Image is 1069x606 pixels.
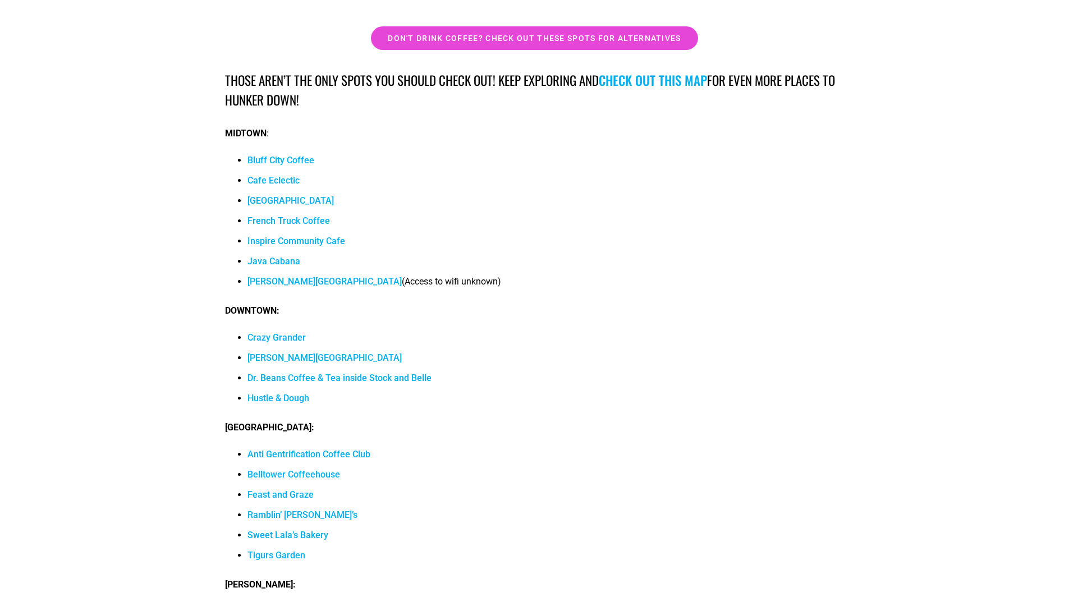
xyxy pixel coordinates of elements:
[247,449,370,460] a: Anti Gentrification Coffee Club
[371,26,698,50] a: Don't drink coffee? Check out these spots for alternatives
[247,195,334,206] a: [GEOGRAPHIC_DATA]
[247,469,340,480] a: Belltower Coffeehouse
[247,236,345,246] a: Inspire Community Cafe
[247,175,300,186] a: Cafe Eclectic
[247,489,314,500] a: Feast and Graze
[225,305,279,316] strong: DOWNTOWN:
[599,71,707,90] a: check out this map
[247,373,432,383] a: Dr. Beans Coffee & Tea inside Stock and Belle
[247,550,305,561] a: Tigurs Garden
[247,256,300,267] a: Java Cabana
[225,579,296,590] strong: [PERSON_NAME]:
[225,128,267,139] strong: MIDTOWN
[247,530,328,540] a: Sweet Lala’s Bakery
[247,509,357,520] a: Ramblin’ [PERSON_NAME]’s
[247,332,306,343] a: Crazy Grander
[225,127,844,140] p: :
[247,155,314,166] a: Bluff City Coffee
[247,276,402,287] a: [PERSON_NAME][GEOGRAPHIC_DATA]
[247,393,309,403] a: Hustle & Dough
[247,352,402,363] a: [PERSON_NAME][GEOGRAPHIC_DATA]
[225,71,844,109] h4: Those aren’t the only spots you should check out! Keep exploring and for even more places to hunk...
[247,275,844,295] li: (Access to wifi unknown)
[225,422,314,433] strong: [GEOGRAPHIC_DATA]:
[247,215,330,226] a: French Truck Coffee
[388,34,681,42] span: Don't drink coffee? Check out these spots for alternatives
